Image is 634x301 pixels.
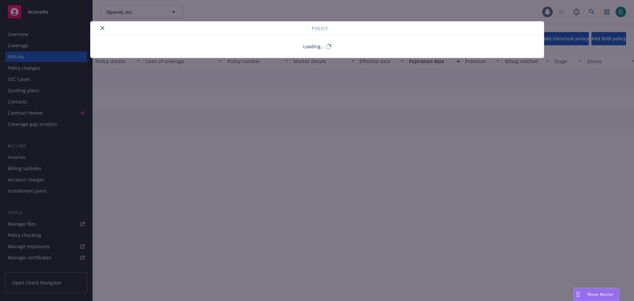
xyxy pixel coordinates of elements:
span: Nova Assist [587,291,614,297]
button: close [98,24,106,32]
div: Drag to move [574,288,582,301]
div: Loading... [303,43,325,50]
button: Nova Assist [574,288,619,301]
span: Policy [312,25,328,32]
